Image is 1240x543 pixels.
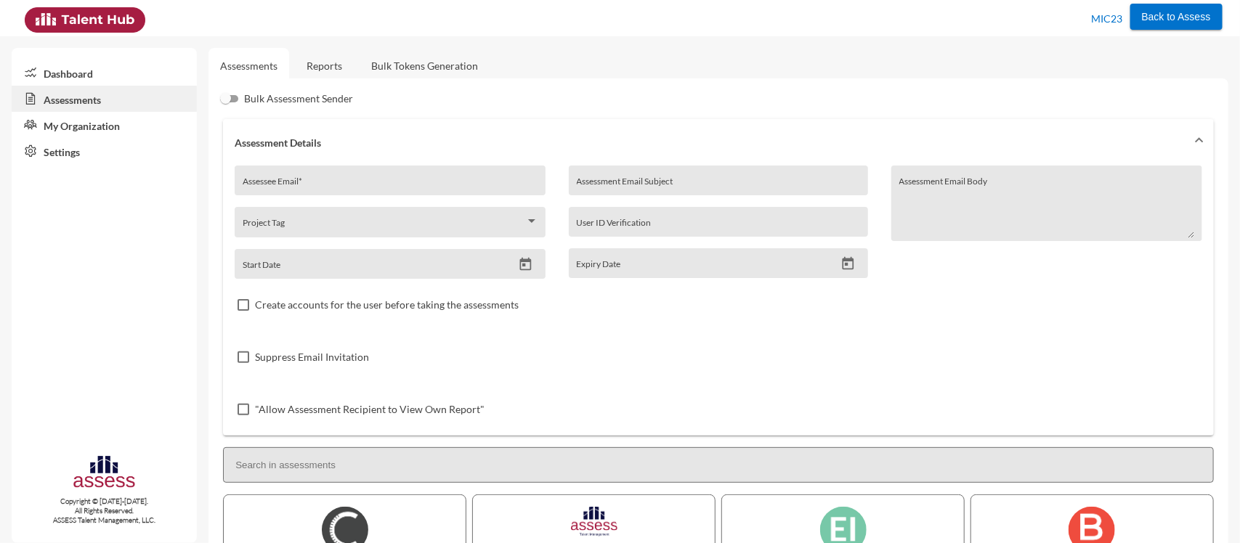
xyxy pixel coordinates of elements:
[12,60,197,86] a: Dashboard
[255,401,485,418] span: "Allow Assessment Recipient to View Own Report"
[1142,11,1211,23] span: Back to Assess
[255,348,369,366] span: Suppress Email Invitation
[255,296,519,314] span: Create accounts for the user before taking the assessments
[223,166,1214,436] div: Assessment Details
[12,138,197,164] a: Settings
[12,497,197,525] p: Copyright © [DATE]-[DATE]. All Rights Reserved. ASSESS Talent Management, LLC.
[835,256,861,271] button: Open calendar
[12,86,197,112] a: Assessments
[360,48,490,83] a: Bulk Tokens Generation
[223,447,1214,483] input: Search in assessments
[513,257,538,272] button: Open calendar
[1092,7,1123,30] p: MIC23
[72,454,137,494] img: assesscompany-logo.png
[12,112,197,138] a: My Organization
[295,48,354,83] a: Reports
[223,119,1214,166] mat-expansion-panel-header: Assessment Details
[244,90,353,107] span: Bulk Assessment Sender
[220,60,277,72] a: Assessments
[1130,7,1223,23] a: Back to Assess
[235,136,1185,149] mat-panel-title: Assessment Details
[1130,4,1223,30] button: Back to Assess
